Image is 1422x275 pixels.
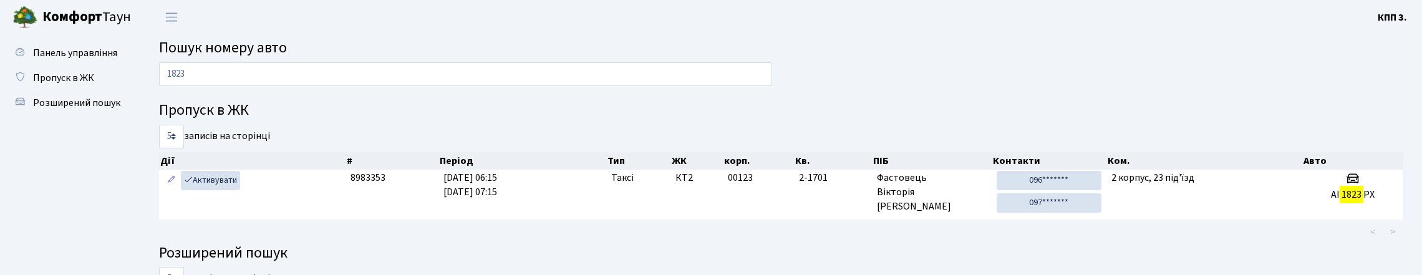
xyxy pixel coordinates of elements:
a: Редагувати [164,171,179,190]
th: Ком. [1106,152,1302,170]
th: # [346,152,438,170]
span: Пошук номеру авто [159,37,287,59]
span: Пропуск в ЖК [33,71,94,85]
h4: Розширений пошук [159,244,1403,263]
span: Фастовець Вікторія [PERSON_NAME] [877,171,987,214]
a: Активувати [181,171,240,190]
th: ПІБ [872,152,992,170]
button: Переключити навігацію [156,7,187,27]
span: 2-1701 [799,171,867,185]
input: Пошук [159,62,772,86]
h4: Пропуск в ЖК [159,102,1403,120]
select: записів на сторінці [159,125,184,148]
span: 8983353 [351,171,385,185]
a: КПП 3. [1378,10,1407,25]
label: записів на сторінці [159,125,270,148]
th: Авто [1302,152,1403,170]
span: КТ2 [675,171,718,185]
span: Таун [42,7,131,28]
th: Період [438,152,606,170]
th: Кв. [794,152,872,170]
span: Панель управління [33,46,117,60]
span: Таксі [611,171,634,185]
a: Пропуск в ЖК [6,65,131,90]
th: корп. [723,152,794,170]
span: [DATE] 06:15 [DATE] 07:15 [443,171,497,199]
h5: АІ РХ [1307,189,1398,201]
span: 2 корпус, 23 під'їзд [1111,171,1194,185]
th: Дії [159,152,346,170]
a: Розширений пошук [6,90,131,115]
mark: 1823 [1340,186,1363,203]
img: logo.png [12,5,37,30]
span: 00123 [728,171,753,185]
th: Тип [606,152,670,170]
th: Контакти [992,152,1106,170]
a: Панель управління [6,41,131,65]
b: КПП 3. [1378,11,1407,24]
span: Розширений пошук [33,96,120,110]
b: Комфорт [42,7,102,27]
th: ЖК [670,152,723,170]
